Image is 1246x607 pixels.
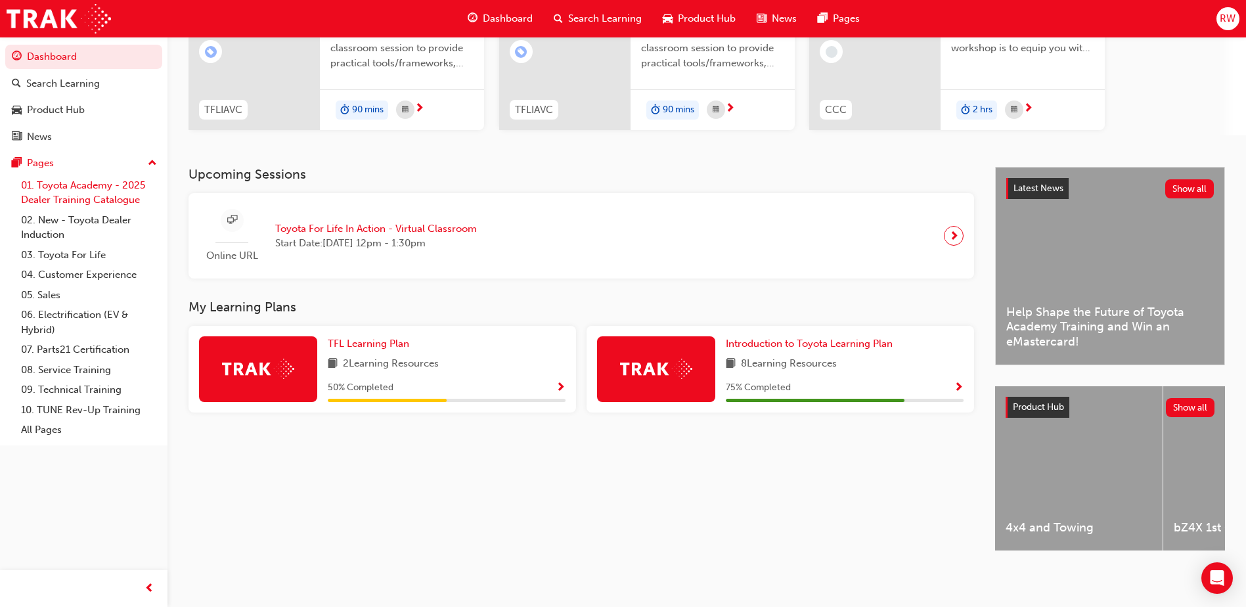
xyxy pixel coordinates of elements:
[12,78,21,90] span: search-icon
[1165,179,1214,198] button: Show all
[1006,305,1214,349] span: Help Shape the Future of Toyota Academy Training and Win an eMastercard!
[949,227,959,245] span: next-icon
[16,420,162,440] a: All Pages
[1166,398,1215,417] button: Show all
[515,102,553,118] span: TFLIAVC
[16,285,162,305] a: 05. Sales
[27,129,52,145] div: News
[352,102,384,118] span: 90 mins
[726,356,736,372] span: book-icon
[275,236,477,251] span: Start Date: [DATE] 12pm - 1:30pm
[1006,520,1152,535] span: 4x4 and Towing
[148,155,157,172] span: up-icon
[713,102,719,118] span: calendar-icon
[726,338,893,349] span: Introduction to Toyota Learning Plan
[227,212,237,229] span: sessionType_ONLINE_URL-icon
[328,356,338,372] span: book-icon
[725,103,735,115] span: next-icon
[663,11,673,27] span: car-icon
[204,102,242,118] span: TFLIAVC
[818,11,828,27] span: pages-icon
[5,151,162,175] button: Pages
[340,102,349,119] span: duration-icon
[543,5,652,32] a: search-iconSearch Learning
[16,400,162,420] a: 10. TUNE Rev-Up Training
[772,11,797,26] span: News
[16,210,162,245] a: 02. New - Toyota Dealer Induction
[26,76,100,91] div: Search Learning
[16,380,162,400] a: 09. Technical Training
[1013,183,1063,194] span: Latest News
[556,380,566,396] button: Show Progress
[330,26,474,71] span: This is a 90 minute virtual classroom session to provide practical tools/frameworks, behaviours a...
[5,72,162,96] a: Search Learning
[12,51,22,63] span: guage-icon
[16,245,162,265] a: 03. Toyota For Life
[954,382,964,394] span: Show Progress
[568,11,642,26] span: Search Learning
[16,360,162,380] a: 08. Service Training
[726,336,898,351] a: Introduction to Toyota Learning Plan
[663,102,694,118] span: 90 mins
[205,46,217,58] span: learningRecordVerb_ENROLL-icon
[1023,103,1033,115] span: next-icon
[961,102,970,119] span: duration-icon
[457,5,543,32] a: guage-iconDashboard
[1011,102,1017,118] span: calendar-icon
[328,380,393,395] span: 50 % Completed
[826,46,837,58] span: learningRecordVerb_NONE-icon
[1006,178,1214,199] a: Latest NewsShow all
[5,45,162,69] a: Dashboard
[468,11,478,27] span: guage-icon
[833,11,860,26] span: Pages
[12,131,22,143] span: news-icon
[5,125,162,149] a: News
[189,167,974,182] h3: Upcoming Sessions
[275,221,477,236] span: Toyota For Life In Action - Virtual Classroom
[27,102,85,118] div: Product Hub
[414,103,424,115] span: next-icon
[5,42,162,151] button: DashboardSearch LearningProduct HubNews
[16,265,162,285] a: 04. Customer Experience
[807,5,870,32] a: pages-iconPages
[995,167,1225,365] a: Latest NewsShow allHelp Shape the Future of Toyota Academy Training and Win an eMastercard!
[620,359,692,379] img: Trak
[973,102,992,118] span: 2 hrs
[652,5,746,32] a: car-iconProduct Hub
[1216,7,1239,30] button: RW
[7,4,111,34] img: Trak
[16,175,162,210] a: 01. Toyota Academy - 2025 Dealer Training Catalogue
[556,382,566,394] span: Show Progress
[554,11,563,27] span: search-icon
[1201,562,1233,594] div: Open Intercom Messenger
[825,102,847,118] span: CCC
[27,156,54,171] div: Pages
[726,380,791,395] span: 75 % Completed
[402,102,409,118] span: calendar-icon
[641,26,784,71] span: This is a 90 minute virtual classroom session to provide practical tools/frameworks, behaviours a...
[954,380,964,396] button: Show Progress
[199,204,964,269] a: Online URLToyota For Life In Action - Virtual ClassroomStart Date:[DATE] 12pm - 1:30pm
[515,46,527,58] span: learningRecordVerb_ENROLL-icon
[651,102,660,119] span: duration-icon
[145,581,154,597] span: prev-icon
[12,104,22,116] span: car-icon
[678,11,736,26] span: Product Hub
[328,336,414,351] a: TFL Learning Plan
[5,98,162,122] a: Product Hub
[995,386,1163,551] a: 4x4 and Towing
[12,158,22,169] span: pages-icon
[328,338,409,349] span: TFL Learning Plan
[16,340,162,360] a: 07. Parts21 Certification
[757,11,767,27] span: news-icon
[741,356,837,372] span: 8 Learning Resources
[1220,11,1235,26] span: RW
[16,305,162,340] a: 06. Electrification (EV & Hybrid)
[189,300,974,315] h3: My Learning Plans
[222,359,294,379] img: Trak
[483,11,533,26] span: Dashboard
[746,5,807,32] a: news-iconNews
[199,248,265,263] span: Online URL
